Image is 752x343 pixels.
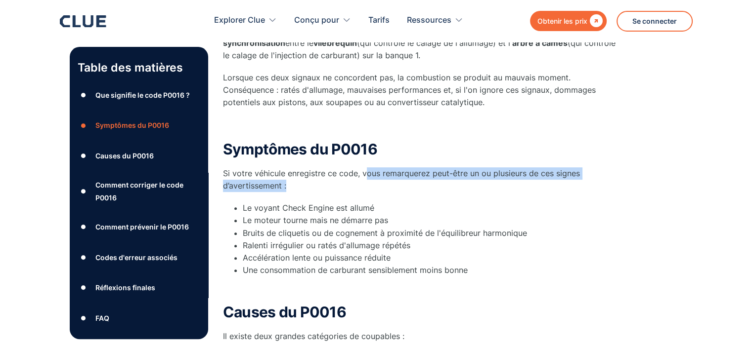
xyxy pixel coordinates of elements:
[223,38,616,60] font: (qui contrôle le calage de l'injection de carburant) sur la banque 1.
[81,223,87,230] font: ●
[78,118,200,133] a: ●Symptômes du P0016
[223,303,346,321] font: Causes du P0016
[243,240,410,250] font: Ralenti irrégulier ou ratés d'allumage répétés
[81,253,87,261] font: ●
[223,140,377,158] font: Symptômes du P0016
[81,152,87,159] font: ●
[95,313,109,322] font: FAQ
[78,219,200,234] a: ●Comment prévenir le P0016
[214,15,265,25] font: Explorer Clue
[78,179,200,203] a: ●Comment corriger le code P0016
[368,15,390,25] font: Tarifs
[95,121,169,129] font: Symptômes du P0016
[407,15,451,25] font: Ressources
[78,148,200,163] a: ●Causes du P0016
[243,265,468,275] font: Une consommation de carburant sensiblement moins bonne
[95,283,155,292] font: Réflexions finales
[95,152,153,160] font: Causes du P0016
[95,90,189,99] font: Que signifie le code P0016 ?
[632,17,677,25] font: Se connecter
[530,11,607,31] a: Obtenir les prix
[81,284,87,291] font: ●
[512,38,568,48] font: arbre à cames
[285,38,313,48] font: entre le
[81,314,87,322] font: ●
[243,203,374,213] font: Le voyant Check Engine est allumé
[368,5,390,36] a: Tarifs
[294,5,351,36] div: Conçu pour
[537,17,587,25] font: Obtenir les prix
[294,15,339,25] font: Conçu pour
[243,253,391,263] font: Accélération lente ou puissance réduite
[223,168,580,191] font: Si votre véhicule enregistre ce code, vous remarquerez peut-être un ou plusieurs de ces signes d’...
[223,73,596,107] font: Lorsque ces deux signaux ne concordent pas, la combustion se produit au mauvais moment. Conséquen...
[81,188,87,195] font: ●
[313,38,357,48] font: vilebrequin
[95,253,177,261] font: Codes d'erreur associés
[590,14,603,27] font: 
[95,223,188,231] font: Comment prévenir le P0016
[78,250,200,265] a: ●Codes d'erreur associés
[243,228,527,238] font: Bruits de cliquetis ou de cognement à proximité de l'équilibreur harmonique
[223,25,535,47] font: désalignement de synchronisation
[78,280,200,295] a: ●Réflexions finales
[78,310,200,325] a: ●FAQ
[81,121,87,129] font: ●
[617,11,693,32] a: Se connecter
[78,61,183,75] font: Table des matières
[214,5,277,36] div: Explorer Clue
[223,331,404,341] font: Il existe deux grandes catégories de coupables :
[81,91,87,99] font: ●
[357,38,512,48] font: (qui contrôle le calage de l'allumage) et l'
[95,181,183,201] font: Comment corriger le code P0016
[407,5,463,36] div: Ressources
[78,87,200,102] a: ●Que signifie le code P0016 ?
[243,215,388,225] font: Le moteur tourne mais ne démarre pas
